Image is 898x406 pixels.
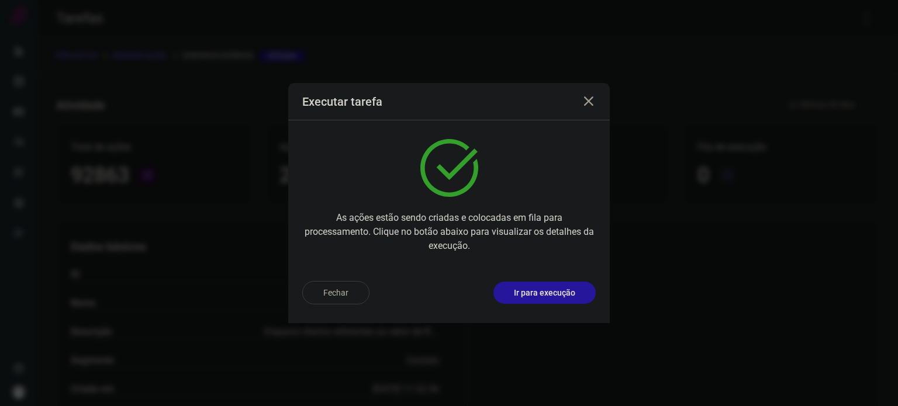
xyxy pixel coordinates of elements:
[493,282,596,304] button: Ir para execução
[302,95,382,109] h3: Executar tarefa
[514,287,575,299] p: Ir para execução
[302,211,596,253] p: As ações estão sendo criadas e colocadas em fila para processamento. Clique no botão abaixo para ...
[302,281,369,304] button: Fechar
[420,139,478,197] img: verified.svg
